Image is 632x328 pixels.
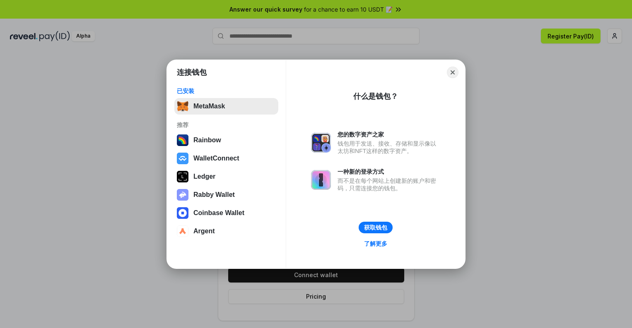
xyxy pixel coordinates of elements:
div: 钱包用于发送、接收、存储和显示像以太坊和NFT这样的数字资产。 [338,140,440,155]
img: svg+xml,%3Csvg%20xmlns%3D%22http%3A%2F%2Fwww.w3.org%2F2000%2Fsvg%22%20fill%3D%22none%22%20viewBox... [311,170,331,190]
a: 了解更多 [359,238,392,249]
div: Rabby Wallet [193,191,235,199]
img: svg+xml,%3Csvg%20xmlns%3D%22http%3A%2F%2Fwww.w3.org%2F2000%2Fsvg%22%20width%3D%2228%22%20height%3... [177,171,188,182]
div: 而不是在每个网站上创建新的账户和密码，只需连接您的钱包。 [338,177,440,192]
div: MetaMask [193,103,225,110]
button: Argent [174,223,278,239]
div: Coinbase Wallet [193,209,244,217]
img: svg+xml,%3Csvg%20fill%3D%22none%22%20height%3D%2233%22%20viewBox%3D%220%200%2035%2033%22%20width%... [177,101,188,112]
button: Close [447,67,458,78]
button: WalletConnect [174,150,278,167]
img: svg+xml,%3Csvg%20width%3D%2228%22%20height%3D%2228%22%20viewBox%3D%220%200%2028%2028%22%20fill%3D... [177,153,188,164]
div: 什么是钱包？ [353,91,398,101]
div: 已安装 [177,87,276,95]
div: Argent [193,227,215,235]
img: svg+xml,%3Csvg%20xmlns%3D%22http%3A%2F%2Fwww.w3.org%2F2000%2Fsvg%22%20fill%3D%22none%22%20viewBox... [177,189,188,201]
div: 获取钱包 [364,224,387,231]
img: svg+xml,%3Csvg%20width%3D%22120%22%20height%3D%22120%22%20viewBox%3D%220%200%20120%20120%22%20fil... [177,134,188,146]
div: WalletConnect [193,155,239,162]
img: svg+xml,%3Csvg%20xmlns%3D%22http%3A%2F%2Fwww.w3.org%2F2000%2Fsvg%22%20fill%3D%22none%22%20viewBox... [311,133,331,153]
div: 您的数字资产之家 [338,131,440,138]
img: svg+xml,%3Csvg%20width%3D%2228%22%20height%3D%2228%22%20viewBox%3D%220%200%2028%2028%22%20fill%3D... [177,225,188,237]
button: Coinbase Wallet [174,205,278,221]
button: Rainbow [174,132,278,148]
div: 了解更多 [364,240,387,247]
button: MetaMask [174,98,278,115]
div: 推荐 [177,121,276,129]
h1: 连接钱包 [177,67,207,77]
button: Ledger [174,168,278,185]
div: Ledger [193,173,215,180]
button: Rabby Wallet [174,187,278,203]
div: Rainbow [193,136,221,144]
img: svg+xml,%3Csvg%20width%3D%2228%22%20height%3D%2228%22%20viewBox%3D%220%200%2028%2028%22%20fill%3D... [177,207,188,219]
button: 获取钱包 [359,222,393,233]
div: 一种新的登录方式 [338,168,440,175]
